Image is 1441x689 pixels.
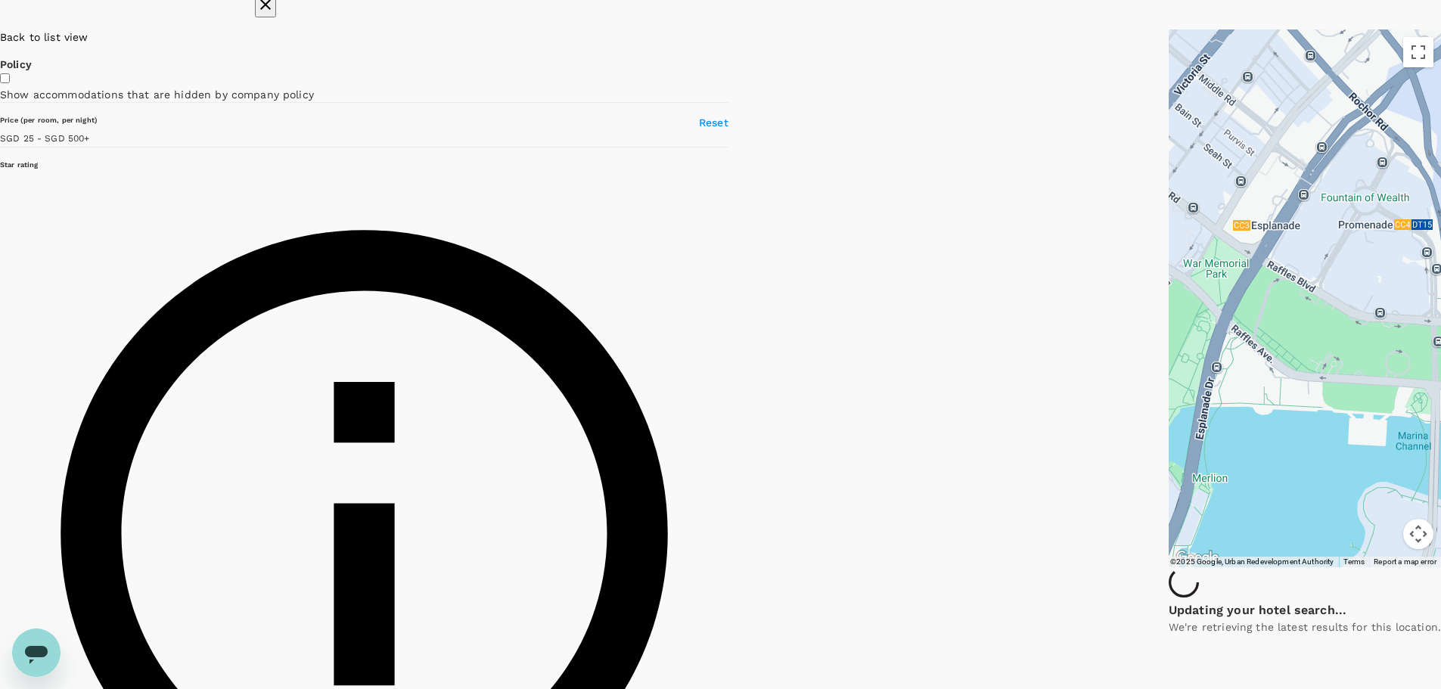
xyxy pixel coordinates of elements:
span: Map data ©2025 Google, Urban Redevelopment Authority [1137,557,1334,566]
button: Toggle fullscreen view [1403,37,1433,67]
p: We're retrieving the latest results for this location. [1169,619,1441,635]
a: Open this area in Google Maps (opens a new window) [1172,548,1222,567]
span: Reset [699,116,728,129]
img: Google [1172,548,1222,567]
iframe: Button to launch messaging window [12,628,61,677]
a: Terms (opens in new tab) [1343,557,1365,566]
a: Report a map error [1374,557,1436,566]
p: Updating your hotel search... [1169,601,1441,619]
button: Map camera controls [1403,519,1433,549]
